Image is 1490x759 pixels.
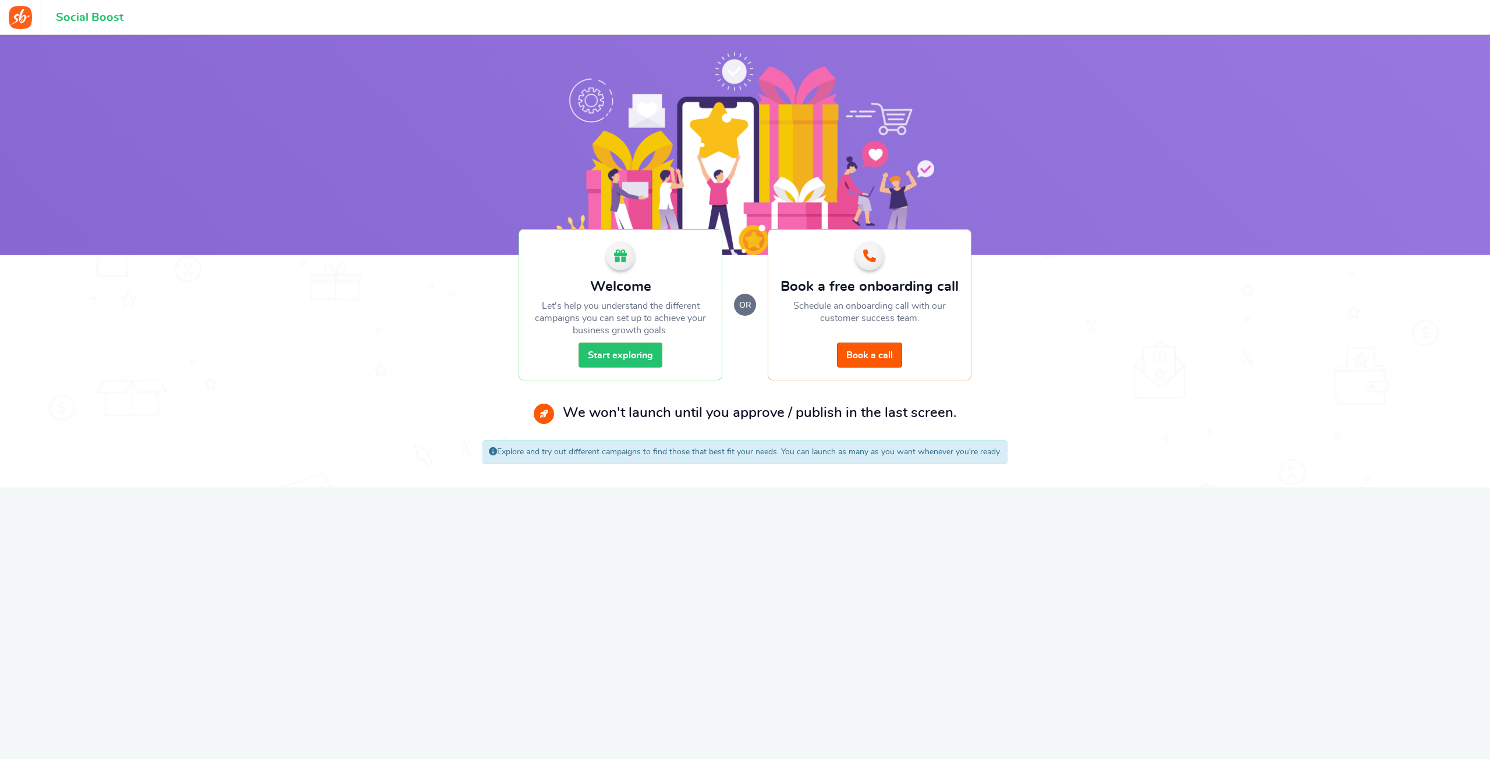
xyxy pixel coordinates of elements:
span: Let's help you understand the different campaigns you can set up to achieve your business growth ... [535,301,706,335]
img: Social Boost [9,6,32,29]
p: We won't launch until you approve / publish in the last screen. [563,404,957,423]
span: Schedule an onboarding call with our customer success team. [793,301,946,323]
h2: Welcome [531,279,710,294]
div: Explore and try out different campaigns to find those that best fit your needs. You can launch as... [483,440,1007,465]
h2: Book a free onboarding call [780,279,959,294]
img: Social Boost [556,52,934,255]
a: Book a call [837,343,902,368]
h1: Social Boost [56,11,123,24]
a: Start exploring [579,343,662,368]
small: or [734,294,756,316]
